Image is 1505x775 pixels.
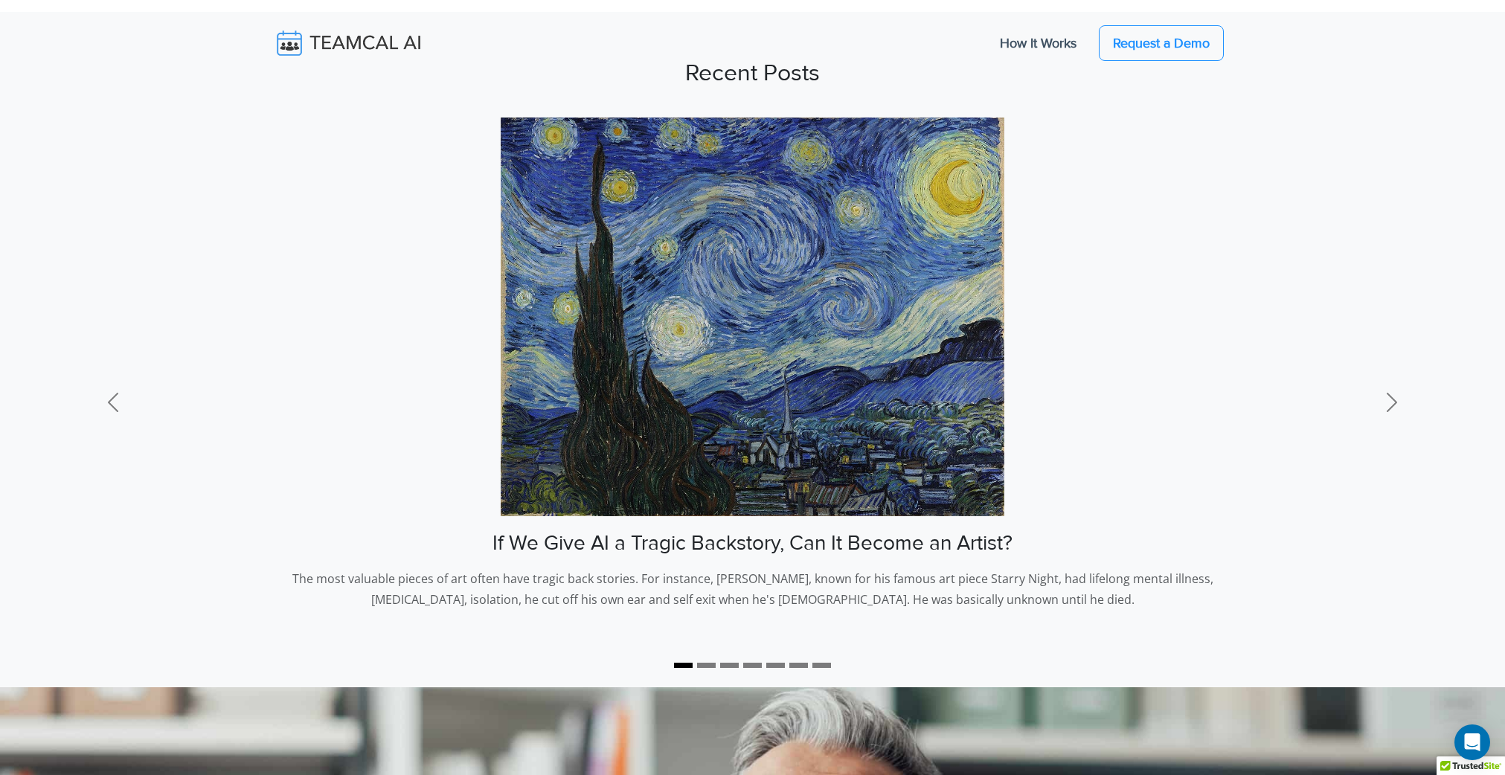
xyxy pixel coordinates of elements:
[271,531,1235,556] h3: If We Give AI a Tragic Backstory, Can It Become an Artist?
[1099,25,1224,61] a: Request a Demo
[501,118,1004,516] img: image of If We Give AI a Tragic Backstory, Can It Become an Artist?
[271,568,1235,616] p: The most valuable pieces of art often have tragic back stories. For instance, [PERSON_NAME], know...
[985,28,1091,59] a: How It Works
[1454,724,1490,760] div: Open Intercom Messenger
